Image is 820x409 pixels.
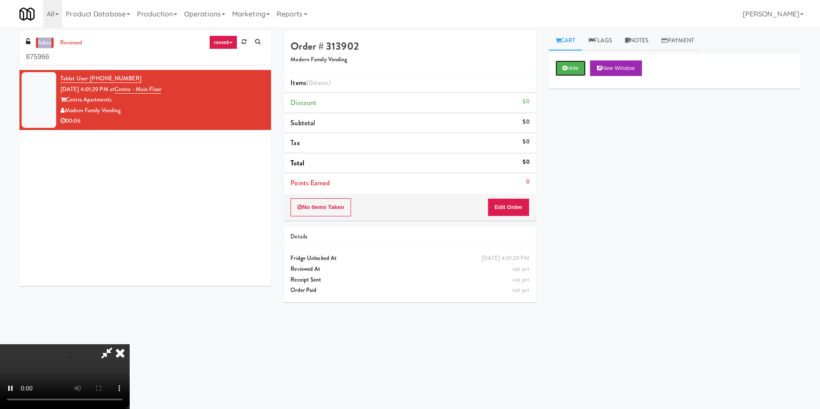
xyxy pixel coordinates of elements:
[290,253,529,264] div: Fridge Unlocked At
[290,138,300,148] span: Tax
[513,276,530,284] span: not yet
[290,231,529,242] div: Details
[58,38,85,48] a: reviewed
[290,178,329,188] span: Points Earned
[290,198,351,216] button: No Items Taken
[590,60,642,76] button: New Window
[488,198,530,216] button: Edit Order
[61,116,265,127] div: 00:06
[290,118,315,128] span: Subtotal
[523,136,529,147] div: $0
[19,6,35,22] img: Micromart
[526,177,530,187] div: 0
[555,60,586,76] button: Hide
[36,38,54,48] a: inbox
[513,265,530,273] span: not yet
[61,95,265,105] div: Centra Apartments
[61,105,265,116] div: Modern Family Vending
[209,35,238,49] a: recent
[306,78,331,88] span: (0 )
[523,157,529,168] div: $0
[290,57,529,63] h5: Modern Family Vending
[549,31,582,51] a: Cart
[61,74,141,83] a: Tablet User· [PHONE_NUMBER]
[655,31,701,51] a: Payment
[290,78,330,88] span: Items
[523,117,529,127] div: $0
[619,31,655,51] a: Notes
[290,41,529,52] h4: Order # 313902
[523,96,529,107] div: $0
[115,85,161,94] a: Centra - Main Floor
[582,31,619,51] a: Flags
[513,286,530,294] span: not yet
[482,253,530,264] div: [DATE] 4:01:29 PM
[290,264,529,275] div: Reviewed At
[26,49,265,65] input: Search vision orders
[87,74,141,82] span: · [PHONE_NUMBER]
[313,78,329,88] ng-pluralize: items
[290,275,529,285] div: Receipt Sent
[290,285,529,296] div: Order Paid
[61,85,115,93] span: [DATE] 4:01:29 PM at
[19,70,271,130] li: Tablet User· [PHONE_NUMBER][DATE] 4:01:29 PM atCentra - Main FloorCentra ApartmentsModern Family ...
[290,158,304,168] span: Total
[290,98,316,108] span: Discount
